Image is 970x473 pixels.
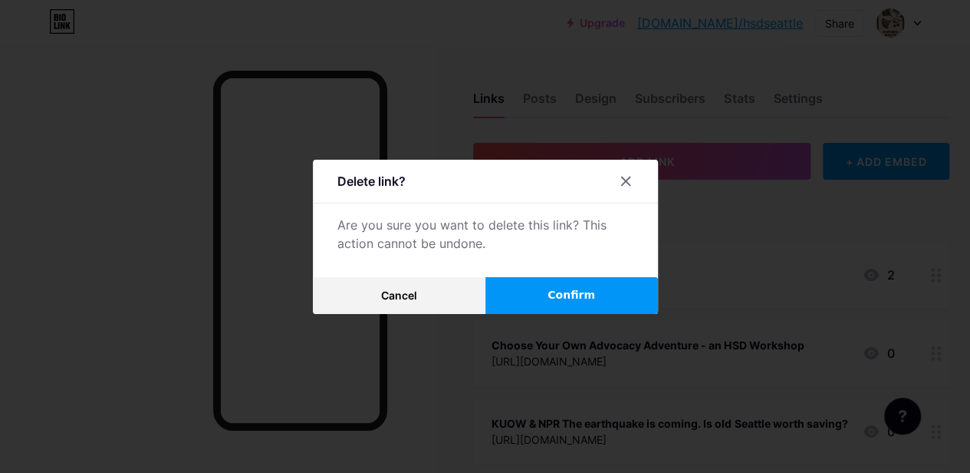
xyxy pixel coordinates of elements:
span: Cancel [381,289,417,302]
span: Confirm [547,287,595,303]
div: Delete link? [337,172,406,190]
div: Are you sure you want to delete this link? This action cannot be undone. [337,216,633,253]
button: Confirm [485,277,658,314]
button: Cancel [313,277,485,314]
